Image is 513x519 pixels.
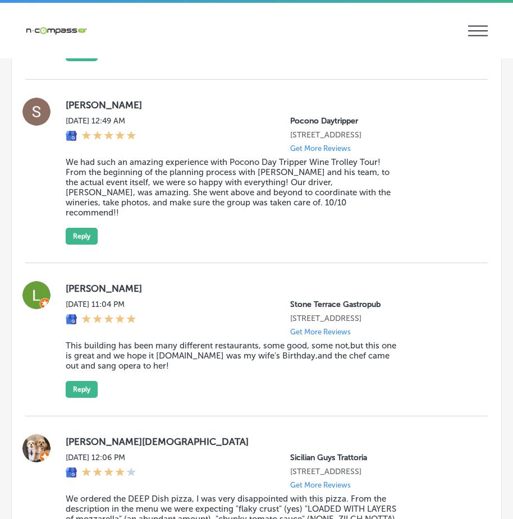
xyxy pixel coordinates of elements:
[290,300,470,309] p: Stone Terrace Gastropub
[290,328,351,336] p: Get More Reviews
[290,130,470,140] p: 18 N 7th St Suite 1
[66,283,470,294] label: [PERSON_NAME]
[290,453,470,462] p: Sicilian Guys Trattoria
[290,481,351,489] p: Get More Reviews
[66,99,470,111] label: [PERSON_NAME]
[290,116,470,126] p: Pocono Daytripper
[66,116,136,126] label: [DATE] 12:49 AM
[81,314,136,326] div: 5 Stars
[81,467,136,479] div: 4 Stars
[290,314,470,323] p: 20626 Stone Oak Pkwy Unit 103
[290,467,470,476] p: 9800 W Skye Canyon Park Dr Suite 190
[66,381,98,398] button: Reply
[66,436,470,447] label: [PERSON_NAME][DEMOGRAPHIC_DATA]
[25,25,87,36] img: 660ab0bf-5cc7-4cb8-ba1c-48b5ae0f18e60NCTV_CLogo_TV_Black_-500x88.png
[66,453,136,462] label: [DATE] 12:06 PM
[66,341,399,371] blockquote: This building has been many different restaurants, some good, some not,but this one is great and ...
[81,130,136,143] div: 5 Stars
[66,157,399,218] blockquote: We had such an amazing experience with Pocono Day Tripper Wine Trolley Tour! From the beginning o...
[66,300,136,309] label: [DATE] 11:04 PM
[290,144,351,153] p: Get More Reviews
[66,228,98,245] button: Reply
